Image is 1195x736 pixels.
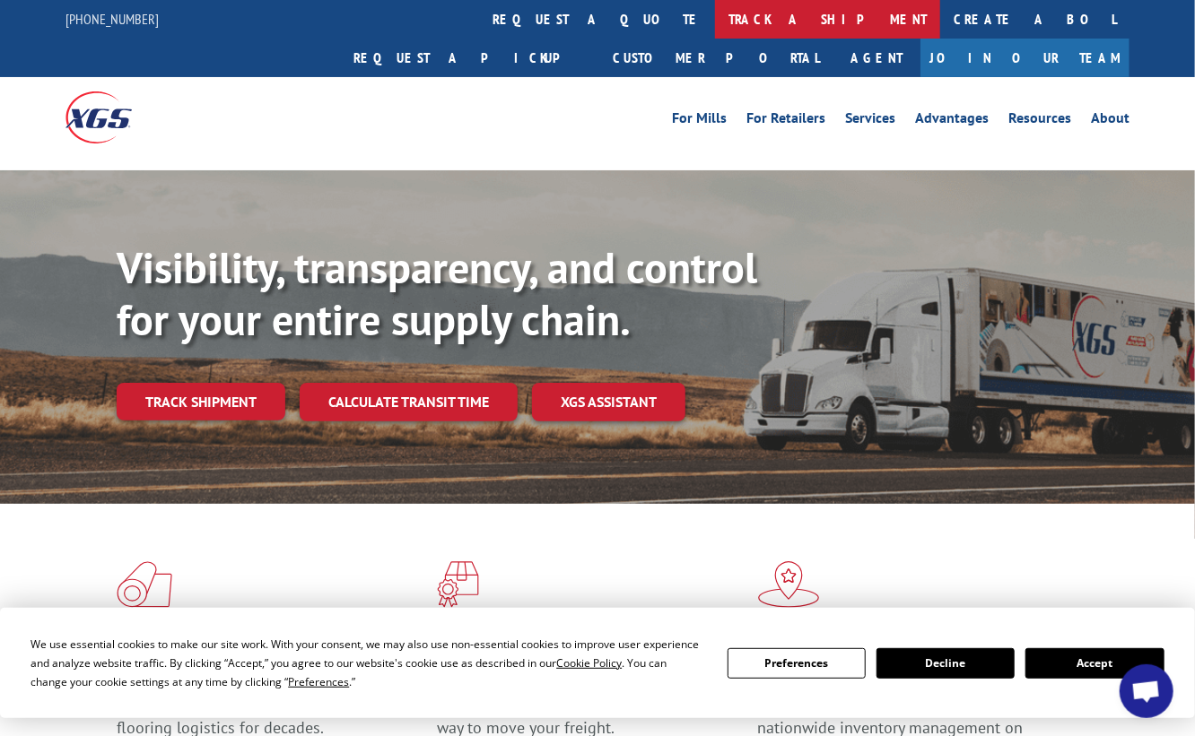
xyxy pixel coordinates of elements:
img: xgs-icon-total-supply-chain-intelligence-red [117,561,172,608]
img: xgs-icon-focused-on-flooring-red [437,561,479,608]
a: Advantages [915,111,989,131]
a: Track shipment [117,383,285,420]
button: Accept [1025,648,1164,679]
a: Services [845,111,895,131]
button: Preferences [728,648,866,679]
span: Cookie Policy [556,655,622,671]
span: Preferences [288,674,349,689]
button: Decline [877,648,1015,679]
img: xgs-icon-flagship-distribution-model-red [758,561,820,608]
a: Agent [833,39,920,77]
b: Visibility, transparency, and control for your entire supply chain. [117,239,757,347]
a: Customer Portal [599,39,833,77]
div: Open chat [1120,664,1173,718]
a: About [1091,111,1130,131]
div: We use essential cookies to make our site work. With your consent, we may also use non-essential ... [31,635,705,691]
a: XGS ASSISTANT [532,383,685,421]
a: Calculate transit time [300,383,518,421]
a: [PHONE_NUMBER] [65,10,159,28]
a: Resources [1008,111,1071,131]
a: Join Our Team [920,39,1130,77]
a: For Retailers [746,111,825,131]
a: Request a pickup [340,39,599,77]
a: For Mills [672,111,727,131]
